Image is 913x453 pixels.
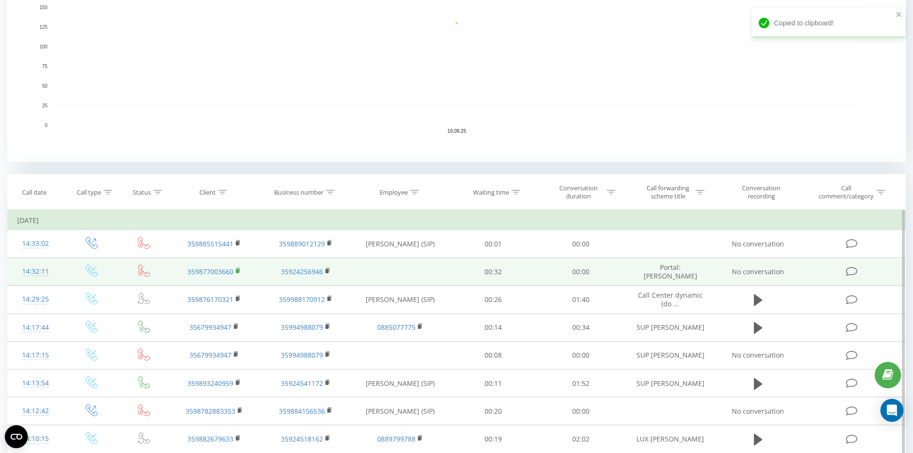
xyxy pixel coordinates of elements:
[77,188,101,197] div: Call type
[42,83,48,89] text: 50
[537,341,625,369] td: 00:00
[187,434,233,443] a: 359882679633
[450,397,537,425] td: 00:20
[39,44,47,49] text: 100
[199,188,216,197] div: Client
[450,341,537,369] td: 00:08
[189,323,231,332] a: 35679934947
[553,184,604,200] div: Conversation duration
[17,430,54,448] div: 14:10:15
[537,230,625,258] td: 00:00
[185,407,235,416] a: 3598782883353
[17,262,54,281] div: 14:32:11
[377,434,416,443] a: 0889799788
[187,379,233,388] a: 359893240959
[281,323,323,332] a: 35994988079
[450,370,537,397] td: 00:11
[281,434,323,443] a: 35924518162
[537,425,625,453] td: 02:02
[818,184,874,200] div: Call comment/category
[752,8,905,38] div: Copied to clipboard!
[730,184,792,200] div: Conversation recording
[537,258,625,286] td: 00:00
[189,350,231,360] a: 35679934947
[448,128,466,134] text: 19.09.25
[896,11,902,20] button: close
[17,374,54,393] div: 14:13:54
[880,399,903,422] div: Open Intercom Messenger
[351,230,450,258] td: [PERSON_NAME] (SIP)
[281,379,323,388] a: 35924541172
[279,407,325,416] a: 359884156536
[732,350,784,360] span: No conversation
[274,188,324,197] div: Business number
[732,267,784,276] span: No conversation
[624,314,716,341] td: SUP [PERSON_NAME]
[624,370,716,397] td: SUP [PERSON_NAME]
[187,267,233,276] a: 359877003660
[377,323,416,332] a: 0885077775
[17,290,54,309] div: 14:29:25
[279,295,325,304] a: 359988170912
[732,407,784,416] span: No conversation
[624,425,716,453] td: LUX [PERSON_NAME]
[39,5,47,10] text: 150
[537,286,625,314] td: 01:40
[5,425,28,448] button: Open CMP widget
[17,402,54,420] div: 14:12:42
[17,234,54,253] div: 14:33:02
[642,184,693,200] div: Call forwarding scheme title
[279,239,325,248] a: 359889012129
[537,397,625,425] td: 00:00
[8,211,906,230] td: [DATE]
[450,286,537,314] td: 00:26
[45,123,47,128] text: 0
[732,239,784,248] span: No conversation
[624,258,716,286] td: Portal: [PERSON_NAME]
[281,350,323,360] a: 35994988079
[42,103,48,108] text: 25
[187,295,233,304] a: 359876170321
[638,290,703,308] span: Call Center dynamic (do ...
[450,230,537,258] td: 00:01
[351,286,450,314] td: [PERSON_NAME] (SIP)
[351,370,450,397] td: [PERSON_NAME] (SIP)
[450,425,537,453] td: 00:19
[22,188,46,197] div: Call date
[17,346,54,365] div: 14:17:15
[450,314,537,341] td: 00:14
[450,258,537,286] td: 00:32
[187,239,233,248] a: 359885515441
[624,341,716,369] td: SUP [PERSON_NAME]
[133,188,151,197] div: Status
[17,318,54,337] div: 14:17:44
[351,397,450,425] td: [PERSON_NAME] (SIP)
[380,188,408,197] div: Employee
[537,370,625,397] td: 01:52
[39,24,47,30] text: 125
[473,188,509,197] div: Waiting time
[42,64,48,69] text: 75
[537,314,625,341] td: 00:34
[281,267,323,276] a: 35924256946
